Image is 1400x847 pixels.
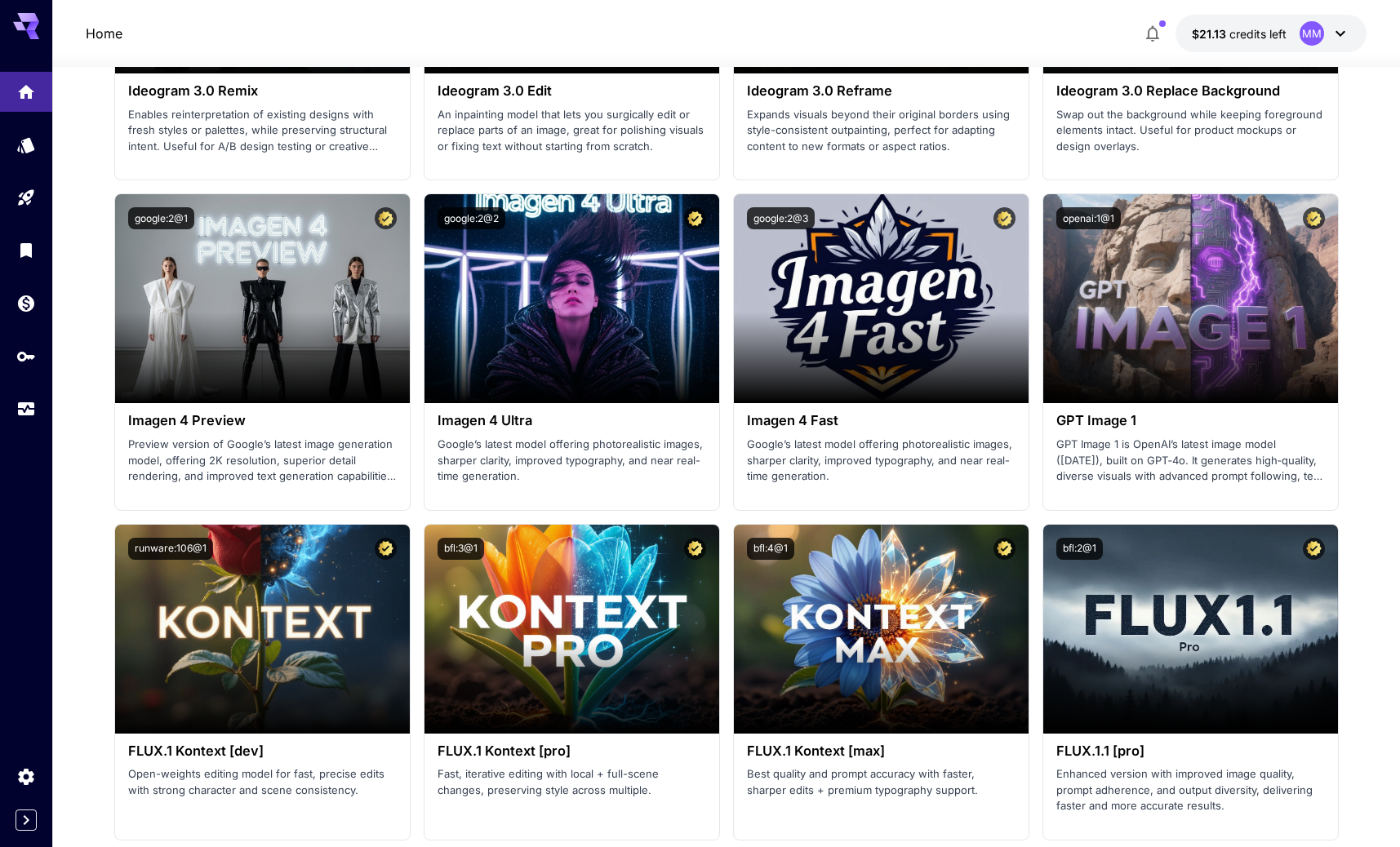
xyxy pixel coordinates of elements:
div: Models [16,135,36,155]
h3: FLUX.1 Kontext [pro] [438,743,706,759]
div: $21.1281 [1192,25,1287,42]
nav: breadcrumb [86,24,122,43]
img: alt [424,525,719,734]
div: MM [1300,21,1324,46]
div: Home [16,77,36,97]
p: Preview version of Google’s latest image generation model, offering 2K resolution, superior detai... [128,437,397,485]
p: Enables reinterpretation of existing designs with fresh styles or palettes, while preserving stru... [128,107,397,155]
div: Library [16,240,36,260]
p: Enhanced version with improved image quality, prompt adherence, and output diversity, delivering ... [1056,766,1325,814]
button: Certified Model – Vetted for best performance and includes a commercial license. [1303,207,1325,229]
h3: Imagen 4 Ultra [438,413,706,428]
p: Open-weights editing model for fast, precise edits with strong character and scene consistency. [128,766,397,798]
h3: Imagen 4 Preview [128,413,397,428]
button: bfl:3@1 [438,538,484,560]
a: Home [86,24,122,43]
span: $21.13 [1192,27,1229,41]
h3: Ideogram 3.0 Edit [438,83,706,99]
p: Fast, iterative editing with local + full-scene changes, preserving style across multiple. [438,766,706,798]
button: bfl:4@1 [747,538,794,560]
img: alt [734,525,1029,734]
button: $21.1281MM [1176,15,1367,52]
h3: Ideogram 3.0 Reframe [747,83,1016,99]
h3: GPT Image 1 [1056,413,1325,428]
div: Wallet [16,293,36,313]
p: Google’s latest model offering photorealistic images, sharper clarity, improved typography, and n... [747,437,1016,485]
h3: Ideogram 3.0 Remix [128,83,397,99]
button: google:2@3 [747,207,815,229]
button: openai:1@1 [1056,207,1121,229]
h3: FLUX.1 Kontext [max] [747,743,1016,759]
span: credits left [1229,27,1287,41]
button: Certified Model – Vetted for best performance and includes a commercial license. [1303,538,1325,560]
h3: Ideogram 3.0 Replace Background [1056,83,1325,99]
button: Certified Model – Vetted for best performance and includes a commercial license. [684,538,706,560]
p: An inpainting model that lets you surgically edit or replace parts of an image, great for polishi... [438,107,706,155]
p: Best quality and prompt accuracy with faster, sharper edits + premium typography support. [747,766,1016,798]
div: API Keys [16,346,36,366]
button: Certified Model – Vetted for best performance and includes a commercial license. [993,207,1016,229]
button: bfl:2@1 [1056,538,1103,560]
p: GPT Image 1 is OpenAI’s latest image model ([DATE]), built on GPT‑4o. It generates high‑quality, ... [1056,437,1325,485]
p: Expands visuals beyond their original borders using style-consistent outpainting, perfect for ada... [747,107,1016,155]
button: Expand sidebar [16,809,37,831]
div: Settings [16,766,36,787]
button: google:2@1 [128,207,194,229]
img: alt [734,194,1029,403]
div: Playground [16,188,36,208]
img: alt [115,194,410,403]
h3: Imagen 4 Fast [747,413,1016,428]
img: alt [1043,194,1338,403]
div: Usage [16,399,36,419]
button: google:2@2 [438,207,505,229]
button: runware:106@1 [128,538,213,560]
img: alt [115,525,410,734]
p: Swap out the background while keeping foreground elements intact. Useful for product mockups or d... [1056,107,1325,155]
button: Certified Model – Vetted for best performance and includes a commercial license. [375,538,397,560]
img: alt [1043,525,1338,734]
img: alt [424,194,719,403]
h3: FLUX.1.1 [pro] [1056,743,1325,759]
p: Google’s latest model offering photorealistic images, sharper clarity, improved typography, and n... [438,437,706,485]
button: Certified Model – Vetted for best performance and includes a commercial license. [684,207,706,229]
button: Certified Model – Vetted for best performance and includes a commercial license. [993,538,1016,560]
button: Certified Model – Vetted for best performance and includes a commercial license. [375,207,397,229]
h3: FLUX.1 Kontext [dev] [128,743,397,759]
